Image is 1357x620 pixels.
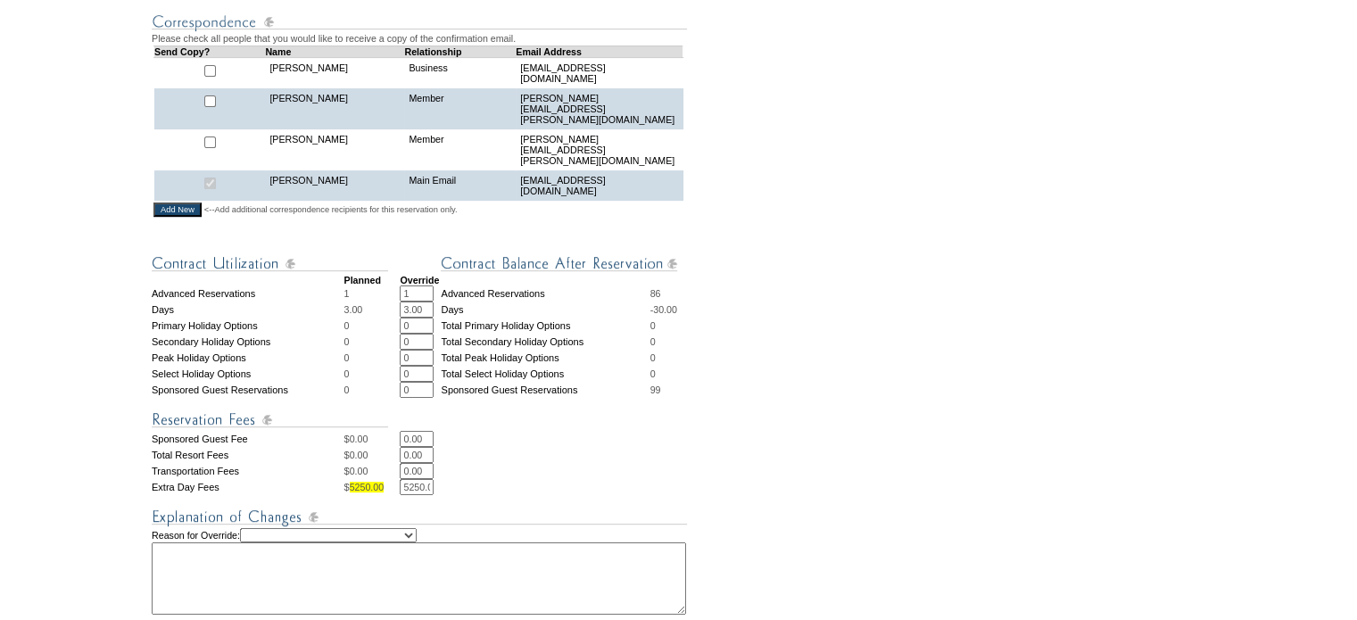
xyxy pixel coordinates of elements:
span: 0 [343,336,349,347]
td: Advanced Reservations [441,285,650,302]
span: 0.00 [350,450,368,460]
span: 5250.00 [350,482,385,492]
span: 0.00 [350,434,368,444]
td: Name [265,45,404,57]
td: Member [404,88,516,129]
td: Business [404,57,516,88]
span: 86 [650,288,661,299]
td: Total Resort Fees [152,447,343,463]
td: [PERSON_NAME] [265,129,404,170]
td: Select Holiday Options [152,366,343,382]
span: 0 [650,368,656,379]
td: Total Secondary Holiday Options [441,334,650,350]
span: 0.00 [350,466,368,476]
td: Sponsored Guest Reservations [152,382,343,398]
td: Send Copy? [154,45,266,57]
td: Secondary Holiday Options [152,334,343,350]
td: Member [404,129,516,170]
td: [PERSON_NAME] [265,88,404,129]
img: Contract Utilization [152,252,388,275]
td: Main Email [404,170,516,201]
td: Primary Holiday Options [152,318,343,334]
td: Total Peak Holiday Options [441,350,650,366]
strong: Planned [343,275,380,285]
span: 0 [343,368,349,379]
span: 0 [650,320,656,331]
span: -30.00 [650,304,677,315]
img: Contract Balance After Reservation [441,252,677,275]
td: $ [343,431,400,447]
span: 0 [343,352,349,363]
td: Sponsored Guest Reservations [441,382,650,398]
td: Reason for Override: [152,528,690,615]
span: Please check all people that you would like to receive a copy of the confirmation email. [152,33,516,44]
td: Transportation Fees [152,463,343,479]
td: $ [343,463,400,479]
span: 0 [343,320,349,331]
input: Add New [153,203,202,217]
td: [PERSON_NAME] [265,57,404,88]
td: Days [152,302,343,318]
img: Reservation Fees [152,409,388,431]
td: Extra Day Fees [152,479,343,495]
td: [PERSON_NAME][EMAIL_ADDRESS][PERSON_NAME][DOMAIN_NAME] [516,88,683,129]
td: Peak Holiday Options [152,350,343,366]
span: 0 [343,384,349,395]
td: Relationship [404,45,516,57]
td: Total Primary Holiday Options [441,318,650,334]
td: Advanced Reservations [152,285,343,302]
span: 3.00 [343,304,362,315]
span: 1 [343,288,349,299]
td: [EMAIL_ADDRESS][DOMAIN_NAME] [516,57,683,88]
img: Explanation of Changes [152,506,687,528]
td: $ [343,479,400,495]
td: [PERSON_NAME][EMAIL_ADDRESS][PERSON_NAME][DOMAIN_NAME] [516,129,683,170]
td: [EMAIL_ADDRESS][DOMAIN_NAME] [516,170,683,201]
td: Days [441,302,650,318]
td: Total Select Holiday Options [441,366,650,382]
td: Email Address [516,45,683,57]
span: 99 [650,384,661,395]
strong: Override [400,275,439,285]
span: 0 [650,352,656,363]
td: Sponsored Guest Fee [152,431,343,447]
span: 0 [650,336,656,347]
td: $ [343,447,400,463]
td: [PERSON_NAME] [265,170,404,201]
span: <--Add additional correspondence recipients for this reservation only. [204,204,458,215]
